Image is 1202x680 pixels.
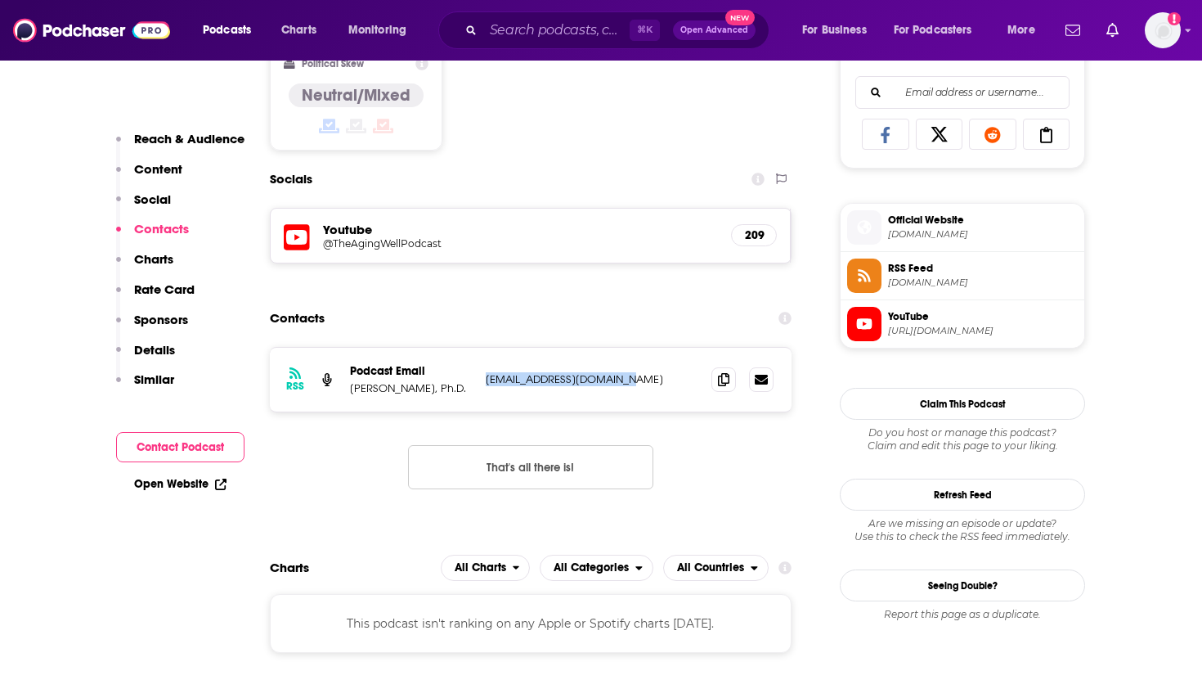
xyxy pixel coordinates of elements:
[270,560,309,575] h2: Charts
[134,281,195,297] p: Rate Card
[134,131,244,146] p: Reach & Audience
[1100,16,1125,44] a: Show notifications dropdown
[888,309,1078,324] span: YouTube
[869,77,1056,108] input: Email address or username...
[116,221,189,251] button: Contacts
[888,277,1078,289] span: anchor.fm
[791,17,887,43] button: open menu
[840,426,1085,439] span: Do you host or manage this podcast?
[847,307,1078,341] a: YouTube[URL][DOMAIN_NAME]
[441,555,531,581] h2: Platforms
[888,228,1078,241] span: agingwellpodcast.buzzsprout.com
[883,17,996,43] button: open menu
[455,562,506,574] span: All Charts
[348,19,406,42] span: Monitoring
[840,426,1085,453] div: Claim and edit this page to your liking.
[486,372,698,386] p: [EMAIL_ADDRESS][DOMAIN_NAME]
[1007,19,1035,42] span: More
[270,303,325,334] h2: Contacts
[663,555,769,581] h2: Countries
[677,562,744,574] span: All Countries
[996,17,1056,43] button: open menu
[1168,12,1181,25] svg: Add a profile image
[847,259,1078,293] a: RSS Feed[DOMAIN_NAME]
[1059,16,1087,44] a: Show notifications dropdown
[286,380,304,393] h3: RSS
[1145,12,1181,48] img: User Profile
[862,119,909,150] a: Share on Facebook
[840,388,1085,420] button: Claim This Podcast
[855,76,1070,109] div: Search followers
[350,381,473,395] p: [PERSON_NAME], Ph.D.
[134,191,171,207] p: Social
[116,342,175,372] button: Details
[663,555,769,581] button: open menu
[134,477,226,491] a: Open Website
[13,15,170,46] img: Podchaser - Follow, Share and Rate Podcasts
[116,191,171,222] button: Social
[134,372,174,387] p: Similar
[1145,12,1181,48] button: Show profile menu
[888,325,1078,337] span: https://www.youtube.com/@TheAgingWellPodcast
[554,562,629,574] span: All Categories
[271,17,326,43] a: Charts
[191,17,272,43] button: open menu
[840,479,1085,511] button: Refresh Feed
[281,19,316,42] span: Charts
[540,555,653,581] h2: Categories
[270,164,312,195] h2: Socials
[302,85,410,106] h4: Neutral/Mixed
[134,251,173,267] p: Charts
[323,222,718,237] h5: Youtube
[888,213,1078,227] span: Official Website
[116,281,195,312] button: Rate Card
[454,11,785,49] div: Search podcasts, credits, & more...
[483,17,630,43] input: Search podcasts, credits, & more...
[840,517,1085,543] div: Are we missing an episode or update? Use this to check the RSS feed immediately.
[116,312,188,342] button: Sponsors
[540,555,653,581] button: open menu
[969,119,1016,150] a: Share on Reddit
[116,161,182,191] button: Content
[840,570,1085,601] a: Seeing Double?
[116,432,244,462] button: Contact Podcast
[134,161,182,177] p: Content
[1023,119,1070,150] a: Copy Link
[673,20,756,40] button: Open AdvancedNew
[894,19,972,42] span: For Podcasters
[802,19,867,42] span: For Business
[916,119,963,150] a: Share on X/Twitter
[847,210,1078,245] a: Official Website[DOMAIN_NAME]
[745,228,763,242] h5: 209
[203,19,251,42] span: Podcasts
[134,221,189,236] p: Contacts
[116,131,244,161] button: Reach & Audience
[134,342,175,358] p: Details
[680,26,748,34] span: Open Advanced
[116,372,174,402] button: Similar
[323,237,718,250] a: @TheAgingWellPodcast
[116,251,173,281] button: Charts
[302,58,364,70] h2: Political Skew
[323,237,585,250] h5: @TheAgingWellPodcast
[134,312,188,327] p: Sponsors
[630,20,660,41] span: ⌘ K
[337,17,428,43] button: open menu
[1145,12,1181,48] span: Logged in as KCarter
[441,555,531,581] button: open menu
[725,10,755,25] span: New
[840,608,1085,621] div: Report this page as a duplicate.
[408,445,653,489] button: Nothing here.
[888,261,1078,276] span: RSS Feed
[270,594,792,653] div: This podcast isn't ranking on any Apple or Spotify charts [DATE].
[350,364,473,378] p: Podcast Email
